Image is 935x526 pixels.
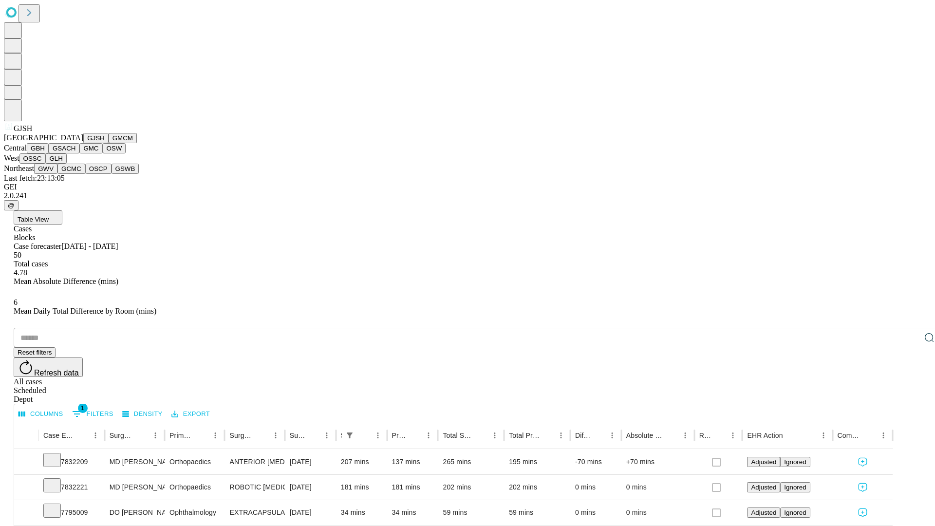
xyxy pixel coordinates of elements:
span: @ [8,202,15,209]
div: 137 mins [392,450,433,474]
button: GLH [45,153,66,164]
button: OSSC [19,153,46,164]
button: GMCM [109,133,137,143]
button: Sort [541,429,554,442]
span: 6 [14,298,18,306]
div: Surgery Date [290,432,305,439]
button: Menu [89,429,102,442]
button: Sort [474,429,488,442]
div: ANTERIOR [MEDICAL_DATA] TOTAL HIP [229,450,280,474]
button: GMC [79,143,102,153]
div: 7795009 [43,500,100,525]
button: Menu [488,429,502,442]
button: Menu [371,429,385,442]
div: 59 mins [509,500,565,525]
span: Adjusted [751,509,776,516]
div: Primary Service [169,432,194,439]
div: [DATE] [290,475,331,500]
div: [DATE] [290,500,331,525]
div: GEI [4,183,931,191]
button: Ignored [780,457,810,467]
button: Ignored [780,482,810,492]
div: EHR Action [747,432,783,439]
button: Select columns [16,407,66,422]
button: GJSH [83,133,109,143]
button: Sort [306,429,320,442]
span: Northeast [4,164,34,172]
div: 1 active filter [343,429,356,442]
div: EXTRACAPSULAR CATARACT REMOVAL WITH [MEDICAL_DATA] [229,500,280,525]
button: Show filters [343,429,356,442]
span: Adjusted [751,458,776,466]
div: 202 mins [443,475,499,500]
button: Sort [665,429,678,442]
span: Table View [18,216,49,223]
div: Surgery Name [229,432,254,439]
span: Case forecaster [14,242,61,250]
div: 265 mins [443,450,499,474]
button: Menu [422,429,435,442]
button: @ [4,200,19,210]
div: ROBOTIC [MEDICAL_DATA] KNEE TOTAL [229,475,280,500]
button: Adjusted [747,507,780,518]
button: OSCP [85,164,112,174]
span: GJSH [14,124,32,132]
div: Predicted In Room Duration [392,432,408,439]
span: [DATE] - [DATE] [61,242,118,250]
div: 181 mins [341,475,382,500]
button: GSWB [112,164,139,174]
div: 0 mins [626,475,690,500]
button: Table View [14,210,62,225]
div: 59 mins [443,500,499,525]
button: Menu [269,429,282,442]
button: Expand [19,505,34,522]
button: GWV [34,164,57,174]
button: Menu [877,429,890,442]
span: Ignored [784,509,806,516]
div: 202 mins [509,475,565,500]
div: Comments [838,432,862,439]
div: -70 mins [575,450,617,474]
button: Sort [75,429,89,442]
button: Sort [784,429,798,442]
div: Absolute Difference [626,432,664,439]
span: Reset filters [18,349,52,356]
div: MD [PERSON_NAME] [PERSON_NAME] Md [110,475,160,500]
button: GSACH [49,143,79,153]
button: Menu [554,429,568,442]
button: Sort [357,429,371,442]
div: DO [PERSON_NAME] [110,500,160,525]
div: Scheduled In Room Duration [341,432,342,439]
button: Sort [255,429,269,442]
div: Ophthalmology [169,500,220,525]
span: 50 [14,251,21,259]
span: Ignored [784,458,806,466]
div: Resolved in EHR [699,432,712,439]
button: Adjusted [747,457,780,467]
div: 207 mins [341,450,382,474]
button: Expand [19,479,34,496]
div: 0 mins [575,475,617,500]
span: Mean Daily Total Difference by Room (mins) [14,307,156,315]
button: GCMC [57,164,85,174]
div: 181 mins [392,475,433,500]
div: Orthopaedics [169,475,220,500]
div: 34 mins [341,500,382,525]
button: Sort [863,429,877,442]
div: Surgeon Name [110,432,134,439]
button: Sort [712,429,726,442]
div: Case Epic Id [43,432,74,439]
button: Density [120,407,165,422]
button: Adjusted [747,482,780,492]
button: Reset filters [14,347,56,357]
div: +70 mins [626,450,690,474]
button: Refresh data [14,357,83,377]
div: 0 mins [575,500,617,525]
button: Menu [678,429,692,442]
button: Menu [208,429,222,442]
span: Adjusted [751,484,776,491]
button: GBH [27,143,49,153]
div: MD [PERSON_NAME] [PERSON_NAME] Md [110,450,160,474]
button: Show filters [70,406,116,422]
div: Difference [575,432,591,439]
